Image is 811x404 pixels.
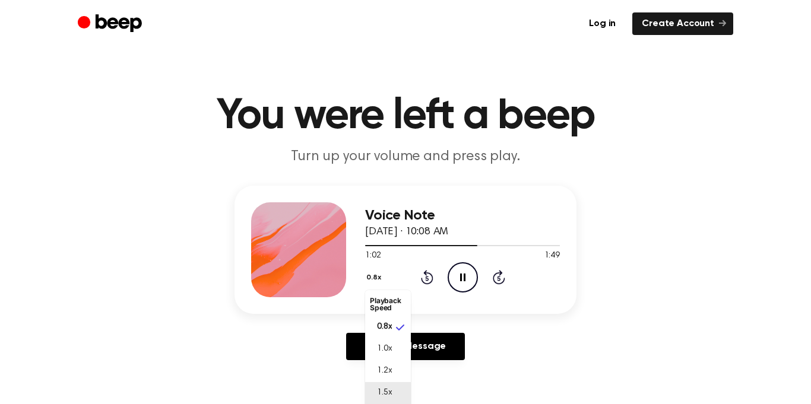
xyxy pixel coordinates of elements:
a: Beep [78,12,145,36]
button: 0.8x [365,268,386,288]
h3: Voice Note [365,208,560,224]
span: 1.5x [377,387,392,399]
a: Log in [579,12,625,35]
span: [DATE] · 10:08 AM [365,227,448,237]
h1: You were left a beep [102,95,709,138]
span: 1.0x [377,343,392,355]
span: 1:02 [365,250,381,262]
span: 0.8x [377,321,392,333]
li: Playback Speed [365,292,411,316]
p: Turn up your volume and press play. [178,147,633,167]
span: 1:49 [544,250,560,262]
a: Reply to Message [346,333,465,360]
a: Create Account [632,12,733,35]
span: 1.2x [377,365,392,377]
